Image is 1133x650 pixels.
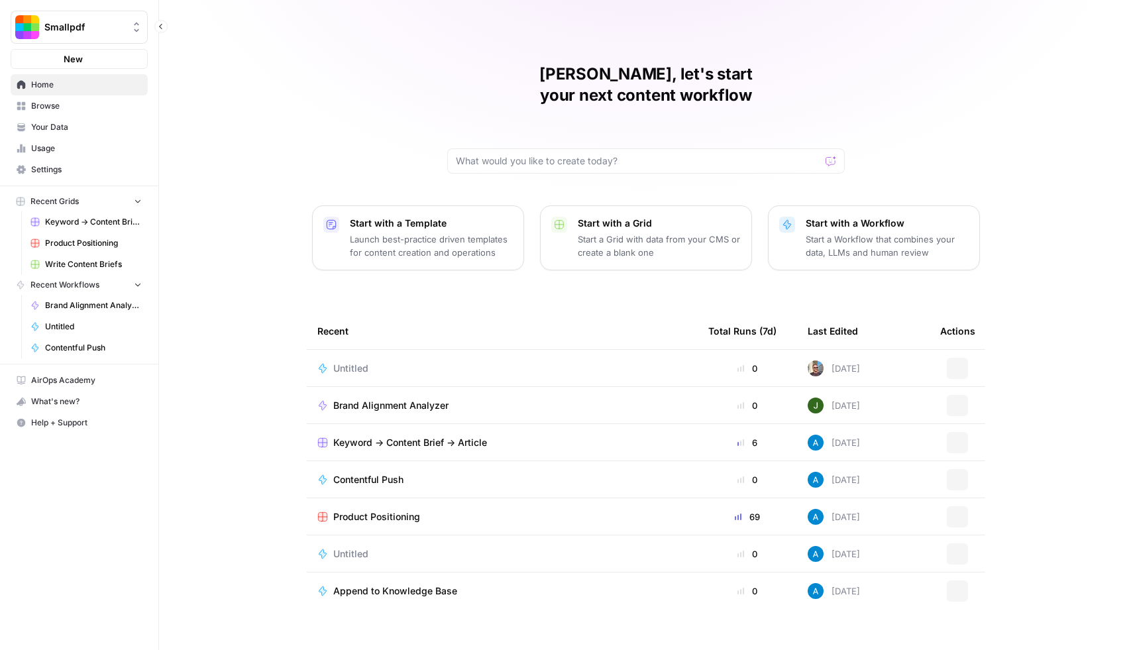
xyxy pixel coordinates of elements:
a: Keyword -> Content Brief -> Article [25,211,148,233]
span: AirOps Academy [31,374,142,386]
span: Contentful Push [333,473,404,486]
img: o3cqybgnmipr355j8nz4zpq1mc6x [808,546,824,562]
button: Start with a TemplateLaunch best-practice driven templates for content creation and operations [312,205,524,270]
span: Untitled [333,547,368,561]
img: 12lpmarulu2z3pnc3j6nly8e5680 [808,360,824,376]
a: Contentful Push [317,473,687,486]
span: Keyword -> Content Brief -> Article [333,436,487,449]
a: Product Positioning [317,510,687,523]
a: Append to Knowledge Base [317,584,687,598]
span: Product Positioning [45,237,142,249]
span: Browse [31,100,142,112]
img: o3cqybgnmipr355j8nz4zpq1mc6x [808,435,824,451]
p: Start with a Grid [578,217,741,230]
span: Smallpdf [44,21,125,34]
button: New [11,49,148,69]
div: 6 [708,436,786,449]
span: Brand Alignment Analyzer [333,399,449,412]
div: [DATE] [808,435,860,451]
img: o3cqybgnmipr355j8nz4zpq1mc6x [808,509,824,525]
span: Untitled [333,362,368,375]
div: What's new? [11,392,147,411]
span: Product Positioning [333,510,420,523]
a: Untitled [317,362,687,375]
img: Smallpdf Logo [15,15,39,39]
span: Contentful Push [45,342,142,354]
div: [DATE] [808,583,860,599]
a: Untitled [25,316,148,337]
button: Start with a WorkflowStart a Workflow that combines your data, LLMs and human review [768,205,980,270]
button: Start with a GridStart a Grid with data from your CMS or create a blank one [540,205,752,270]
span: Settings [31,164,142,176]
span: Your Data [31,121,142,133]
span: Keyword -> Content Brief -> Article [45,216,142,228]
a: Browse [11,95,148,117]
a: Untitled [317,547,687,561]
div: Total Runs (7d) [708,313,777,349]
div: [DATE] [808,472,860,488]
a: Usage [11,138,148,159]
div: 69 [708,510,786,523]
h1: [PERSON_NAME], let's start your next content workflow [447,64,845,106]
span: Usage [31,142,142,154]
span: Help + Support [31,417,142,429]
div: [DATE] [808,509,860,525]
a: Write Content Briefs [25,254,148,275]
a: Your Data [11,117,148,138]
a: Contentful Push [25,337,148,358]
div: [DATE] [808,398,860,413]
div: Last Edited [808,313,858,349]
div: 0 [708,584,786,598]
span: Recent Workflows [30,279,99,291]
span: Write Content Briefs [45,258,142,270]
button: Recent Grids [11,191,148,211]
button: Workspace: Smallpdf [11,11,148,44]
button: What's new? [11,391,148,412]
a: Keyword -> Content Brief -> Article [317,436,687,449]
span: Home [31,79,142,91]
div: [DATE] [808,360,860,376]
input: What would you like to create today? [456,154,820,168]
span: Recent Grids [30,195,79,207]
p: Start with a Workflow [806,217,969,230]
p: Start with a Template [350,217,513,230]
button: Recent Workflows [11,275,148,295]
a: Product Positioning [25,233,148,254]
div: Recent [317,313,687,349]
span: Append to Knowledge Base [333,584,457,598]
div: 0 [708,362,786,375]
span: New [64,52,83,66]
span: Brand Alignment Analyzer [45,299,142,311]
a: AirOps Academy [11,370,148,391]
div: Actions [940,313,975,349]
div: 0 [708,399,786,412]
p: Launch best-practice driven templates for content creation and operations [350,233,513,259]
div: 0 [708,547,786,561]
span: Untitled [45,321,142,333]
a: Brand Alignment Analyzer [317,399,687,412]
a: Home [11,74,148,95]
p: Start a Grid with data from your CMS or create a blank one [578,233,741,259]
img: o3cqybgnmipr355j8nz4zpq1mc6x [808,472,824,488]
p: Start a Workflow that combines your data, LLMs and human review [806,233,969,259]
div: [DATE] [808,546,860,562]
a: Brand Alignment Analyzer [25,295,148,316]
button: Help + Support [11,412,148,433]
img: 5v0yozua856dyxnw4lpcp45mgmzh [808,398,824,413]
img: o3cqybgnmipr355j8nz4zpq1mc6x [808,583,824,599]
a: Settings [11,159,148,180]
div: 0 [708,473,786,486]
